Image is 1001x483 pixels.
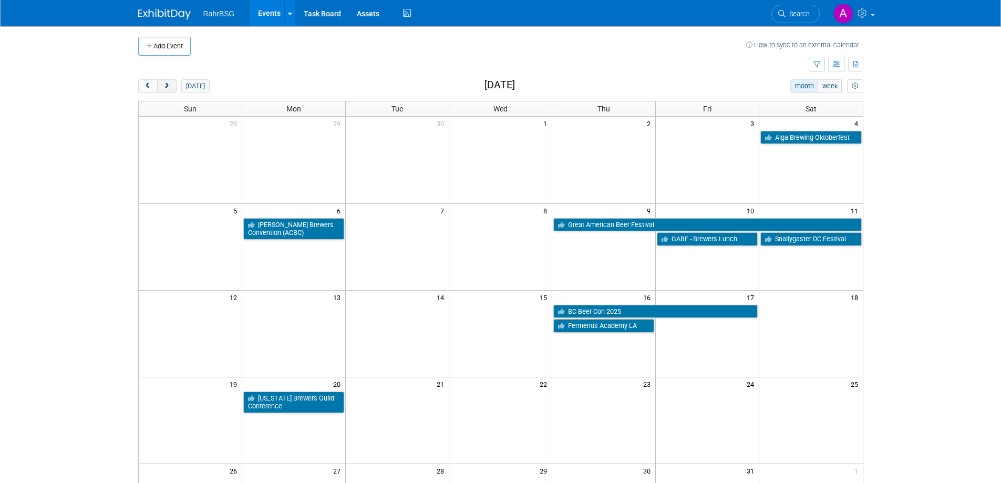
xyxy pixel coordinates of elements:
span: 21 [436,377,449,390]
span: 14 [436,291,449,304]
span: 13 [332,291,345,304]
span: Mon [286,105,301,113]
a: GABF - Brewers Lunch [657,232,758,246]
span: 1 [853,464,863,477]
button: Add Event [138,37,191,56]
span: 19 [229,377,242,390]
span: Thu [597,105,610,113]
a: BC Beer Con 2025 [553,305,758,318]
button: week [818,79,842,93]
button: prev [138,79,158,93]
span: 6 [336,204,345,217]
span: 18 [850,291,863,304]
span: 5 [232,204,242,217]
a: Search [771,5,820,23]
span: 28 [229,117,242,130]
span: 4 [853,117,863,130]
span: 25 [850,377,863,390]
span: 20 [332,377,345,390]
span: RahrBSG [203,9,235,18]
span: 30 [642,464,655,477]
span: Sat [806,105,817,113]
a: Snallygaster DC Festival [760,232,861,246]
span: Search [786,10,810,18]
img: Anna-Lisa Brewer [833,4,853,24]
span: 29 [539,464,552,477]
span: 28 [436,464,449,477]
span: 12 [229,291,242,304]
span: 22 [539,377,552,390]
span: 1 [542,117,552,130]
button: [DATE] [181,79,209,93]
button: myCustomButton [847,79,863,93]
span: 8 [542,204,552,217]
span: 2 [646,117,655,130]
span: 9 [646,204,655,217]
img: ExhibitDay [138,9,191,19]
span: 24 [746,377,759,390]
button: next [157,79,177,93]
a: Alga Brewing Oktoberfest [760,131,861,145]
span: Wed [493,105,508,113]
i: Personalize Calendar [852,83,859,90]
span: 11 [850,204,863,217]
span: 23 [642,377,655,390]
a: [PERSON_NAME] Brewers Convention (ACBC) [243,218,344,240]
a: Fermentis Academy LA [553,319,654,333]
span: Tue [391,105,403,113]
span: 26 [229,464,242,477]
span: 31 [746,464,759,477]
span: 16 [642,291,655,304]
span: 29 [332,117,345,130]
span: 10 [746,204,759,217]
span: Sun [184,105,197,113]
button: month [790,79,818,93]
a: How to sync to an external calendar... [746,41,863,49]
a: Great American Beer Festival [553,218,861,232]
a: [US_STATE] Brewers Guild Conference [243,392,344,413]
span: 3 [749,117,759,130]
span: 7 [439,204,449,217]
span: 17 [746,291,759,304]
span: 30 [436,117,449,130]
span: 15 [539,291,552,304]
h2: [DATE] [484,79,515,91]
span: 27 [332,464,345,477]
span: Fri [703,105,711,113]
